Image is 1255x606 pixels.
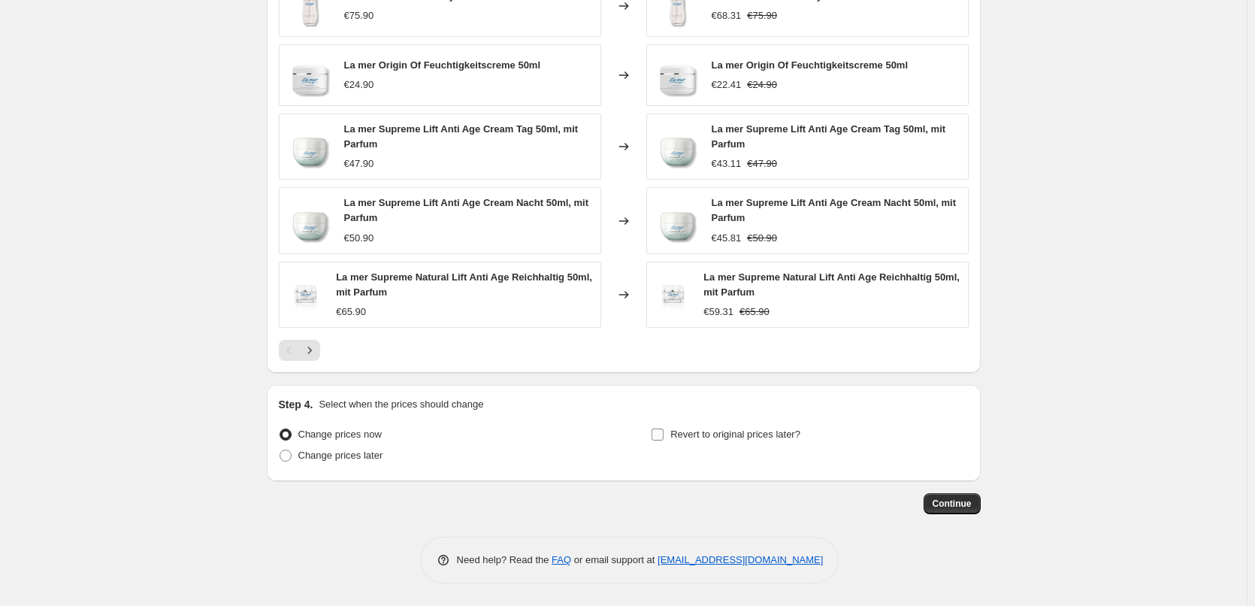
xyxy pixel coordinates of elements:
span: €75.90 [344,10,374,21]
span: €65.90 [739,306,770,317]
span: €65.90 [336,306,366,317]
img: la-mer-supreme-lift-anti-age-cream-tag-50ml-mit-parfum-903242_80x.png [287,124,332,169]
img: la-mer-supreme-lift-anti-age-cream-nacht-50ml-mit-parfum-751095_80x.png [287,198,332,244]
span: €22.41 [712,79,742,90]
a: [EMAIL_ADDRESS][DOMAIN_NAME] [658,554,823,565]
span: €50.90 [344,232,374,244]
img: la-mer-supreme-lift-anti-age-cream-nacht-50ml-mit-parfum-751095_80x.png [655,198,700,244]
img: la-mer-origin-of-feuchtigkeitscreme-50ml-255871_80x.png [655,53,700,98]
span: La mer Supreme Lift Anti Age Cream Nacht 50ml, mit Parfum [344,197,589,223]
span: €50.90 [747,232,777,244]
p: Select when the prices should change [319,397,483,412]
span: Change prices later [298,450,383,461]
span: €45.81 [712,232,742,244]
span: €43.11 [712,158,742,169]
img: la-mer-supreme-natural-lift-anti-age-reichhaltig-50ml-mit-parfum-809625_80x.jpg [287,272,325,317]
span: €47.90 [344,158,374,169]
span: La mer Supreme Lift Anti Age Cream Nacht 50ml, mit Parfum [712,197,957,223]
span: La mer Origin Of Feuchtigkeitscreme 50ml [712,59,909,71]
button: Continue [924,493,981,514]
span: La mer Supreme Natural Lift Anti Age Reichhaltig 50ml, mit Parfum [336,271,592,298]
span: €24.90 [344,79,374,90]
img: la-mer-supreme-natural-lift-anti-age-reichhaltig-50ml-mit-parfum-809625_80x.jpg [655,272,692,317]
span: €59.31 [703,306,733,317]
span: Change prices now [298,429,382,440]
span: La mer Supreme Lift Anti Age Cream Tag 50ml, mit Parfum [712,123,946,150]
span: La mer Origin Of Feuchtigkeitscreme 50ml [344,59,541,71]
span: La mer Supreme Lift Anti Age Cream Tag 50ml, mit Parfum [344,123,579,150]
span: Continue [933,498,972,510]
img: la-mer-supreme-lift-anti-age-cream-tag-50ml-mit-parfum-903242_80x.png [655,124,700,169]
img: la-mer-origin-of-feuchtigkeitscreme-50ml-255871_80x.png [287,53,332,98]
span: Need help? Read the [457,554,552,565]
a: FAQ [552,554,571,565]
span: €47.90 [747,158,777,169]
button: Next [299,340,320,361]
span: La mer Supreme Natural Lift Anti Age Reichhaltig 50ml, mit Parfum [703,271,960,298]
span: €24.90 [747,79,777,90]
h2: Step 4. [279,397,313,412]
span: €75.90 [747,10,777,21]
nav: Pagination [279,340,320,361]
span: or email support at [571,554,658,565]
span: €68.31 [712,10,742,21]
span: Revert to original prices later? [670,429,800,440]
